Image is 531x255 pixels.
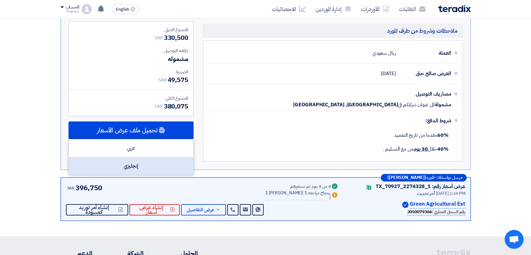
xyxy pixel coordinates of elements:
[436,190,465,197] span: [DATE] 2:39 PM
[69,139,193,157] div: عربي
[74,95,188,102] div: المجموع الكلي
[401,86,451,102] div: مصاريف التوصيل
[290,184,331,189] div: 4 من 4 بنود تم تسعيرهم
[67,185,74,191] span: SAR
[112,4,140,14] button: English
[74,69,188,75] div: الضريبة
[402,202,408,208] img: Verified Account
[82,4,92,14] img: profile_test.png
[376,183,465,190] div: عرض أسعار رقم: TX_70927_2274328_1
[66,204,128,215] button: إنشاء أمر توريد كمسودة
[75,183,102,193] span: 396,750
[304,190,331,196] span: 1 يحتاج مراجعه,
[181,204,226,215] button: عرض التفاصيل
[505,230,523,249] a: Open chat
[66,5,79,10] div: الحساب
[216,113,451,128] div: شروط الدفع:
[310,2,356,16] a: إدارة الموردين
[329,194,331,201] span: )
[437,131,449,139] strong: 60%
[398,102,435,108] span: الى عنوان شركتكم في
[426,175,434,180] span: المورد
[187,208,214,212] span: عرض التفاصيل
[74,26,188,33] div: المجموع الجزئي
[410,200,465,208] p: Green Agricultural Est
[164,102,188,111] span: 380,075
[61,10,79,13] div: Mirghani
[71,205,117,214] span: إنشاء أمر توريد كمسودة
[437,175,463,180] span: مرسل بواسطة:
[155,35,163,41] span: SAR
[74,47,188,54] div: تكلفه التوصيل
[407,208,432,215] b: 2050079366
[158,77,167,83] span: SAR
[437,145,449,153] strong: 40%
[401,46,451,61] div: العملة
[417,190,435,197] span: أخر تحديث
[69,157,193,175] div: إنجليزي
[164,33,188,42] span: 330,500
[387,175,426,180] b: ([PERSON_NAME])
[372,47,396,59] div: ريال سعودي
[97,127,157,133] span: تحميل ملف عرض الأسعار
[293,102,398,108] span: [GEOGRAPHIC_DATA], [GEOGRAPHIC_DATA]
[155,103,163,110] span: SAR
[438,5,471,12] img: Teradix logo
[267,2,310,16] a: الاحصائيات
[167,54,188,64] span: مشموله
[167,75,188,85] span: 49,575
[116,7,129,12] span: English
[302,190,304,196] span: (
[356,2,394,16] a: الأوردرات
[383,145,448,153] span: خلال من مع التسليم .
[265,191,331,200] div: 1 [PERSON_NAME]
[394,131,449,139] span: مقدما من تاريخ التعميد
[435,102,451,108] span: مشمولة
[414,145,428,153] u: 30 يوم
[381,70,396,77] span: [DATE]
[394,2,430,16] a: الطلبات
[134,205,169,214] span: إنشاء عرض أسعار
[203,24,463,38] h5: ملاحظات وشروط من طرف المورد
[381,174,467,181] div: –
[129,204,180,215] button: إنشاء عرض أسعار
[401,66,451,81] div: العرض صالح حتى
[407,208,465,215] div: رقم السجل التجاري :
